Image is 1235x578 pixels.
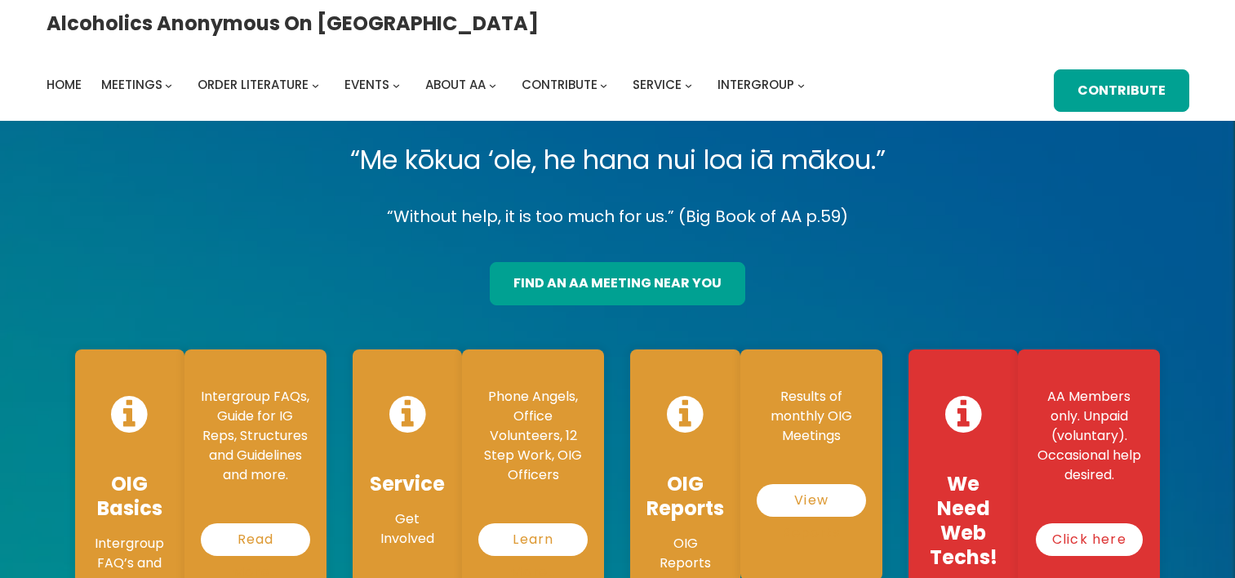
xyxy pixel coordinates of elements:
[646,472,724,521] h4: OIG Reports
[101,73,162,96] a: Meetings
[344,76,389,93] span: Events
[47,76,82,93] span: Home
[101,76,162,93] span: Meetings
[165,82,172,89] button: Meetings submenu
[925,472,1002,570] h4: We Need Web Techs!
[478,523,588,556] a: Learn More…
[369,509,446,549] p: Get Involved
[201,387,310,485] p: Intergroup FAQs, Guide for IG Reps, Structures and Guidelines and more.
[717,73,794,96] a: Intergroup
[91,472,168,521] h4: OIG Basics
[757,484,865,517] a: View Reports
[47,6,539,41] a: Alcoholics Anonymous on [GEOGRAPHIC_DATA]
[478,387,588,485] p: Phone Angels, Office Volunteers, 12 Step Work, OIG Officers
[522,76,598,93] span: Contribute
[522,73,598,96] a: Contribute
[47,73,82,96] a: Home
[312,82,319,89] button: Order Literature submenu
[425,76,486,93] span: About AA
[1054,69,1189,113] a: Contribute
[757,387,865,446] p: Results of monthly OIG Meetings
[489,82,496,89] button: About AA submenu
[633,73,682,96] a: Service
[633,76,682,93] span: Service
[490,262,745,305] a: find an aa meeting near you
[198,76,309,93] span: Order Literature
[600,82,607,89] button: Contribute submenu
[646,534,724,573] p: OIG Reports
[797,82,805,89] button: Intergroup submenu
[201,523,310,556] a: Read More…
[1036,523,1143,556] a: Click here
[47,73,811,96] nav: Intergroup
[393,82,400,89] button: Events submenu
[425,73,486,96] a: About AA
[344,73,389,96] a: Events
[62,137,1174,183] p: “Me kōkua ‘ole, he hana nui loa iā mākou.”
[717,76,794,93] span: Intergroup
[1034,387,1144,485] p: AA Members only. Unpaid (voluntary). Occasional help desired.
[685,82,692,89] button: Service submenu
[369,472,446,496] h4: Service
[62,202,1174,231] p: “Without help, it is too much for us.” (Big Book of AA p.59)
